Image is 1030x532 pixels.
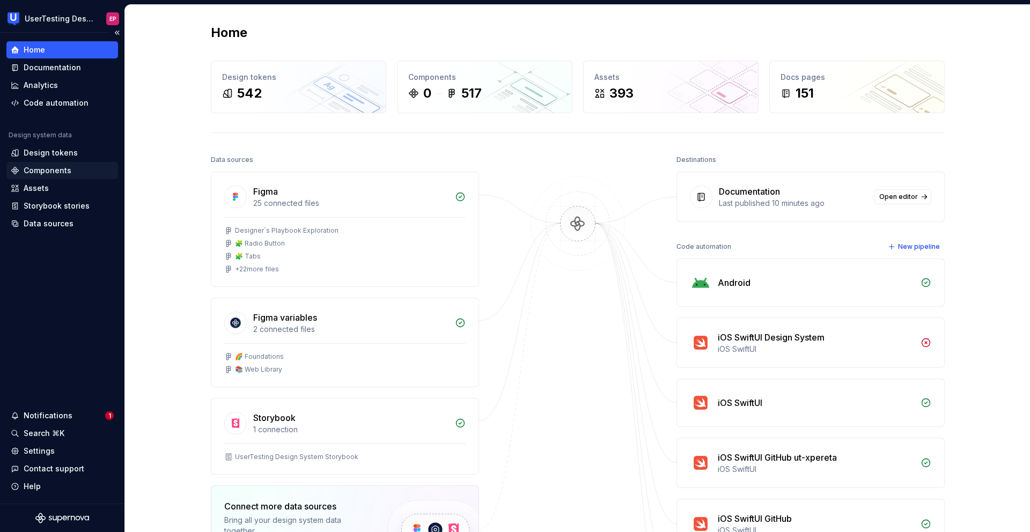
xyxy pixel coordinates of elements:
div: Docs pages [781,72,933,83]
button: Help [6,478,118,495]
button: Collapse sidebar [109,25,124,40]
div: iOS SwiftUI GitHub [718,512,792,525]
a: Design tokens [6,144,118,161]
a: Design tokens542 [211,61,386,113]
div: 517 [461,85,482,102]
div: Data sources [211,152,253,167]
div: 1 connection [253,424,448,435]
div: EP [109,14,116,23]
div: 2 connected files [253,324,448,335]
span: 1 [105,411,114,420]
a: Figma variables2 connected files🌈 Foundations📚 Web Library [211,298,479,387]
div: Notifications [24,410,72,421]
div: Android [718,276,751,289]
div: Help [24,481,41,492]
div: Search ⌘K [24,428,64,439]
a: Home [6,41,118,58]
span: Open editor [879,193,918,201]
div: Components [24,165,71,176]
div: Destinations [676,152,716,167]
a: Assets393 [583,61,759,113]
div: 📚 Web Library [235,365,282,374]
div: 542 [237,85,262,102]
div: Settings [24,446,55,456]
div: 🧩 Radio Button [235,239,285,248]
div: iOS SwiftUI [718,464,914,475]
div: Assets [594,72,747,83]
div: Analytics [24,80,58,91]
div: iOS SwiftUI [718,344,914,354]
a: Components0517 [397,61,572,113]
a: Figma25 connected filesDesigner´s Playbook Exploration🧩 Radio Button🧩 Tabs+22more files [211,172,479,287]
div: Design system data [9,131,72,139]
div: Storybook stories [24,201,90,211]
div: iOS SwiftUI [718,396,762,409]
span: New pipeline [898,242,940,251]
div: UserTesting Design System [25,13,93,24]
div: + 22 more files [235,265,279,274]
a: Code automation [6,94,118,112]
div: Documentation [719,185,780,198]
a: Storybook1 connectionUserTesting Design System Storybook [211,398,479,475]
div: Code automation [676,239,731,254]
div: Figma [253,185,278,198]
a: Open editor [874,189,931,204]
a: Data sources [6,215,118,232]
div: Designer´s Playbook Exploration [235,226,339,235]
div: Connect more data sources [224,500,369,513]
div: 🧩 Tabs [235,252,261,261]
div: Data sources [24,218,73,229]
div: iOS SwiftUI GitHub ut-xpereta [718,451,837,464]
a: Settings [6,442,118,460]
a: Components [6,162,118,179]
button: Contact support [6,460,118,477]
div: 🌈 Foundations [235,352,284,361]
div: 151 [796,85,814,102]
div: Design tokens [24,147,78,158]
div: 393 [609,85,634,102]
div: Assets [24,183,49,194]
a: Assets [6,180,118,197]
a: Documentation [6,59,118,76]
div: Design tokens [222,72,375,83]
div: 25 connected files [253,198,448,209]
div: 0 [423,85,431,102]
a: Docs pages151 [769,61,945,113]
svg: Supernova Logo [35,513,89,523]
div: Figma variables [253,311,317,324]
button: Search ⌘K [6,425,118,442]
h2: Home [211,24,247,41]
div: Home [24,45,45,55]
a: Analytics [6,77,118,94]
div: Contact support [24,463,84,474]
div: Components [408,72,561,83]
div: iOS SwiftUI Design System [718,331,825,344]
div: Code automation [24,98,89,108]
div: Documentation [24,62,81,73]
div: Storybook [253,411,296,424]
button: UserTesting Design SystemEP [2,7,122,30]
div: UserTesting Design System Storybook [235,453,358,461]
img: 41adf70f-fc1c-4662-8e2d-d2ab9c673b1b.png [8,12,20,25]
button: New pipeline [885,239,945,254]
div: Last published 10 minutes ago [719,198,868,209]
button: Notifications1 [6,407,118,424]
a: Storybook stories [6,197,118,215]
